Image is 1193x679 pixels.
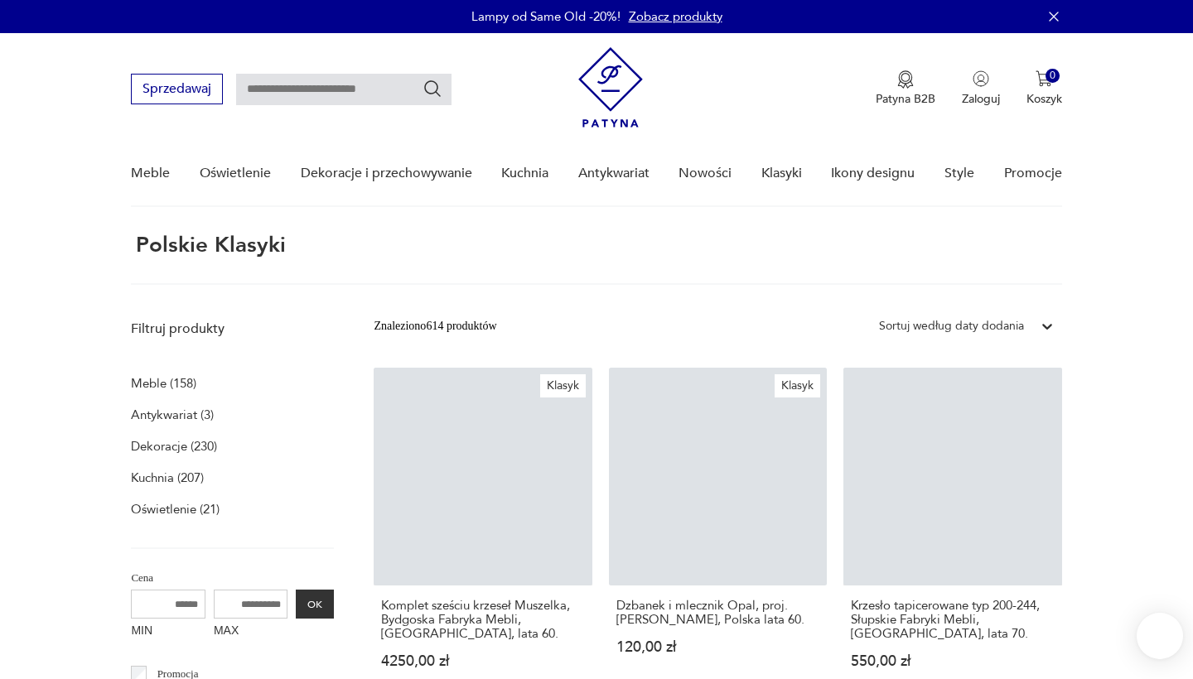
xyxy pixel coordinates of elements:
[879,317,1024,335] div: Sortuj według daty dodania
[629,8,722,25] a: Zobacz produkty
[296,590,334,619] button: OK
[876,91,935,107] p: Patyna B2B
[131,372,196,395] a: Meble (158)
[578,47,643,128] img: Patyna - sklep z meblami i dekoracjami vintage
[973,70,989,87] img: Ikonka użytkownika
[131,84,223,96] a: Sprzedawaj
[200,142,271,205] a: Oświetlenie
[214,619,288,645] label: MAX
[131,569,334,587] p: Cena
[1036,70,1052,87] img: Ikona koszyka
[831,142,915,205] a: Ikony designu
[1026,70,1062,107] button: 0Koszyk
[851,654,1054,668] p: 550,00 zł
[501,142,548,205] a: Kuchnia
[131,320,334,338] p: Filtruj produkty
[851,599,1054,641] h3: Krzesło tapicerowane typ 200-244, Słupskie Fabryki Mebli, [GEOGRAPHIC_DATA], lata 70.
[578,142,650,205] a: Antykwariat
[301,142,472,205] a: Dekoracje i przechowywanie
[616,640,819,654] p: 120,00 zł
[962,70,1000,107] button: Zaloguj
[131,403,214,426] a: Antykwariat (3)
[131,142,170,205] a: Meble
[1137,613,1183,659] iframe: Smartsupp widget button
[131,466,204,489] a: Kuchnia (207)
[471,8,621,25] p: Lampy od Same Old -20%!
[374,317,496,335] div: Znaleziono 614 produktów
[761,142,802,205] a: Klasyki
[876,70,935,107] button: Patyna B2B
[962,91,1000,107] p: Zaloguj
[944,142,974,205] a: Style
[1026,91,1062,107] p: Koszyk
[131,74,223,104] button: Sprzedawaj
[679,142,732,205] a: Nowości
[876,70,935,107] a: Ikona medaluPatyna B2B
[1046,69,1060,83] div: 0
[423,79,442,99] button: Szukaj
[381,599,584,641] h3: Komplet sześciu krzeseł Muszelka, Bydgoska Fabryka Mebli, [GEOGRAPHIC_DATA], lata 60.
[897,70,914,89] img: Ikona medalu
[1004,142,1062,205] a: Promocje
[131,435,217,458] a: Dekoracje (230)
[131,619,205,645] label: MIN
[616,599,819,627] h3: Dzbanek i mlecznik Opal, proj. [PERSON_NAME], Polska lata 60.
[131,234,286,257] h1: Polskie Klasyki
[131,498,220,521] a: Oświetlenie (21)
[381,654,584,668] p: 4250,00 zł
